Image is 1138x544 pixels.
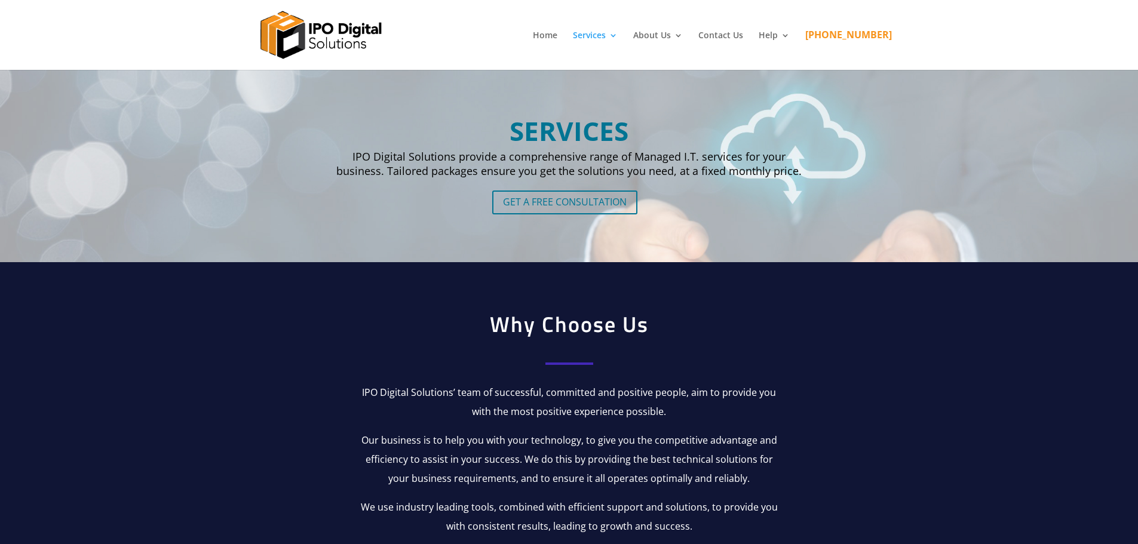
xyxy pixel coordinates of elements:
[336,150,802,179] p: IPO Digital Solutions provide a comprehensive range of Managed I.T. services for your business. T...
[573,31,618,70] a: Services
[633,31,683,70] a: About Us
[247,311,892,345] h2: Why Choose Us
[533,31,557,70] a: Home
[759,31,790,70] a: Help
[336,118,802,150] h1: Services
[492,190,637,215] a: GET A FREE CONSULTATION
[805,30,892,69] a: [PHONE_NUMBER]
[360,497,778,536] p: We use industry leading tools, combined with efficient support and solutions, to provide you with...
[360,431,778,497] p: Our business is to help you with your technology, to give you the competitive advantage and effic...
[698,31,743,70] a: Contact Us
[360,383,778,431] p: IPO Digital Solutions’ team of successful, committed and positive people, aim to provide you with...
